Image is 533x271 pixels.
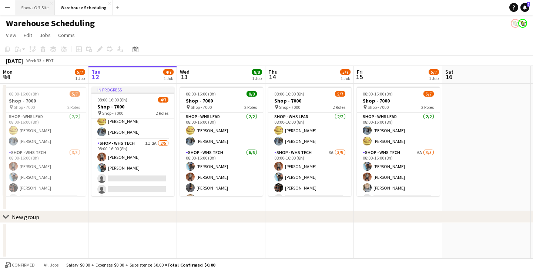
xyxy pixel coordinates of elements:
[46,58,54,63] div: EDT
[97,97,127,103] span: 08:00-16:00 (8h)
[12,262,35,268] span: Confirmed
[3,113,86,148] app-card-role: Shop - WHS Lead2/208:00-16:00 (8h)[PERSON_NAME][PERSON_NAME]
[3,148,86,217] app-card-role: Shop - WHS Tech3/508:00-16:00 (8h)[PERSON_NAME][PERSON_NAME][PERSON_NAME]
[520,3,529,12] a: 2
[186,91,216,97] span: 08:00-16:00 (8h)
[3,87,86,196] app-job-card: 08:00-16:00 (8h)5/7Shop - 7000 Shop - 70002 RolesShop - WHS Lead2/208:00-16:00 (8h)[PERSON_NAME][...
[24,58,43,63] span: Week 33
[268,68,278,75] span: Thu
[252,76,262,81] div: 1 Job
[268,87,351,196] app-job-card: 08:00-16:00 (8h)5/7Shop - 7000 Shop - 70002 RolesShop - WHS Lead2/208:00-16:00 (8h)[PERSON_NAME][...
[6,32,16,39] span: View
[66,262,215,268] div: Salary $0.00 + Expenses $0.00 + Subsistence $0.00 =
[3,30,19,40] a: View
[102,110,123,116] span: Shop - 7000
[21,30,35,40] a: Edit
[75,69,85,75] span: 5/7
[180,97,263,104] h3: Shop - 7000
[91,103,174,110] h3: Shop - 7000
[180,113,263,148] app-card-role: Shop - WHS Lead2/208:00-16:00 (8h)[PERSON_NAME][PERSON_NAME]
[357,87,440,196] app-job-card: 08:00-16:00 (8h)5/7Shop - 7000 Shop - 70002 RolesShop - WHS Lead2/208:00-16:00 (8h)[PERSON_NAME][...
[55,0,113,15] button: Warehouse Scheduling
[340,69,351,75] span: 5/7
[164,76,173,81] div: 1 Job
[274,91,304,97] span: 08:00-16:00 (8h)
[91,103,174,139] app-card-role: Shop - WHS Lead2/208:00-16:00 (8h)[PERSON_NAME][PERSON_NAME]
[179,73,190,81] span: 13
[2,73,13,81] span: 11
[90,73,100,81] span: 12
[3,68,13,75] span: Mon
[91,87,174,196] app-job-card: In progress08:00-16:00 (8h)4/7Shop - 7000 Shop - 70002 RolesShop - WHS Lead2/208:00-16:00 (8h)[PE...
[6,18,95,29] h1: Warehouse Scheduling
[279,104,300,110] span: Shop - 7000
[511,19,520,28] app-user-avatar: Labor Coordinator
[12,213,39,221] div: New group
[3,97,86,104] h3: Shop - 7000
[357,113,440,148] app-card-role: Shop - WHS Lead2/208:00-16:00 (8h)[PERSON_NAME][PERSON_NAME]
[527,2,530,7] span: 2
[15,0,55,15] button: Shows Off-Site
[14,104,35,110] span: Shop - 7000
[357,97,440,104] h3: Shop - 7000
[444,73,453,81] span: 16
[37,30,54,40] a: Jobs
[91,139,174,207] app-card-role: Shop - WHS Tech1I2A2/508:00-16:00 (8h)[PERSON_NAME][PERSON_NAME]
[357,148,440,217] app-card-role: Shop - WHS Tech6A3/508:00-16:00 (8h)[PERSON_NAME][PERSON_NAME][PERSON_NAME]
[180,148,263,227] app-card-role: Shop - WHS Tech6/608:00-16:00 (8h)[PERSON_NAME][PERSON_NAME][PERSON_NAME][PERSON_NAME]
[368,104,389,110] span: Shop - 7000
[24,32,32,39] span: Edit
[67,104,80,110] span: 2 Roles
[518,19,527,28] app-user-avatar: Labor Coordinator
[55,30,78,40] a: Comms
[180,87,263,196] app-job-card: 08:00-16:00 (8h)8/8Shop - 7000 Shop - 70002 RolesShop - WHS Lead2/208:00-16:00 (8h)[PERSON_NAME][...
[9,91,39,97] span: 08:00-16:00 (8h)
[333,104,345,110] span: 2 Roles
[363,91,393,97] span: 08:00-16:00 (8h)
[42,262,60,268] span: All jobs
[268,148,351,217] app-card-role: Shop - WHS Tech3A3/508:00-16:00 (8h)[PERSON_NAME][PERSON_NAME][PERSON_NAME]
[156,110,168,116] span: 2 Roles
[75,76,85,81] div: 1 Job
[247,91,257,97] span: 8/8
[167,262,215,268] span: Total Confirmed $0.00
[423,91,434,97] span: 5/7
[191,104,212,110] span: Shop - 7000
[421,104,434,110] span: 2 Roles
[158,97,168,103] span: 4/7
[4,261,36,269] button: Confirmed
[252,69,262,75] span: 8/8
[429,69,439,75] span: 5/7
[180,68,190,75] span: Wed
[6,57,23,64] div: [DATE]
[268,113,351,148] app-card-role: Shop - WHS Lead2/208:00-16:00 (8h)[PERSON_NAME][PERSON_NAME]
[341,76,350,81] div: 1 Job
[335,91,345,97] span: 5/7
[268,97,351,104] h3: Shop - 7000
[40,32,51,39] span: Jobs
[91,68,100,75] span: Tue
[244,104,257,110] span: 2 Roles
[357,68,363,75] span: Fri
[267,73,278,81] span: 14
[70,91,80,97] span: 5/7
[445,68,453,75] span: Sat
[91,87,174,93] div: In progress
[356,73,363,81] span: 15
[163,69,174,75] span: 4/7
[429,76,439,81] div: 1 Job
[58,32,75,39] span: Comms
